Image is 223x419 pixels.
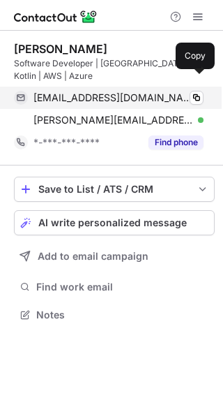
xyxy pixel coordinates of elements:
[38,251,148,262] span: Add to email campaign
[38,217,187,228] span: AI write personalized message
[14,42,107,56] div: [PERSON_NAME]
[33,91,193,104] span: [EMAIL_ADDRESS][DOMAIN_NAME]
[148,135,203,149] button: Reveal Button
[14,210,215,235] button: AI write personalized message
[14,277,215,297] button: Find work email
[14,177,215,202] button: save-profile-one-click
[14,244,215,269] button: Add to email campaign
[38,184,190,195] div: Save to List / ATS / CRM
[14,57,215,82] div: Software Developer | [GEOGRAPHIC_DATA] | Kotlin | AWS | Azure
[36,281,209,293] span: Find work email
[14,8,98,25] img: ContactOut v5.3.10
[33,114,193,126] span: [PERSON_NAME][EMAIL_ADDRESS][PERSON_NAME][DOMAIN_NAME]
[14,305,215,325] button: Notes
[36,309,209,321] span: Notes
